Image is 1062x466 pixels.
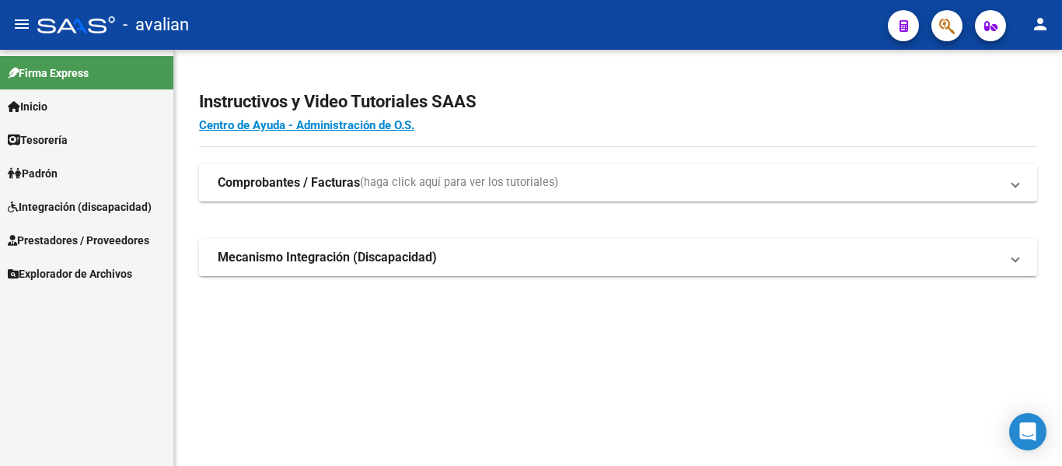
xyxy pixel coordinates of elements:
mat-icon: person [1031,15,1050,33]
a: Centro de Ayuda - Administración de O.S. [199,118,414,132]
span: Firma Express [8,65,89,82]
span: Tesorería [8,131,68,149]
strong: Comprobantes / Facturas [218,174,360,191]
strong: Mecanismo Integración (Discapacidad) [218,249,437,266]
mat-expansion-panel-header: Mecanismo Integración (Discapacidad) [199,239,1037,276]
span: Inicio [8,98,47,115]
span: - avalian [123,8,189,42]
span: Padrón [8,165,58,182]
h2: Instructivos y Video Tutoriales SAAS [199,87,1037,117]
span: Prestadores / Proveedores [8,232,149,249]
span: Integración (discapacidad) [8,198,152,215]
div: Open Intercom Messenger [1009,413,1046,450]
mat-expansion-panel-header: Comprobantes / Facturas(haga click aquí para ver los tutoriales) [199,164,1037,201]
mat-icon: menu [12,15,31,33]
span: Explorador de Archivos [8,265,132,282]
span: (haga click aquí para ver los tutoriales) [360,174,558,191]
